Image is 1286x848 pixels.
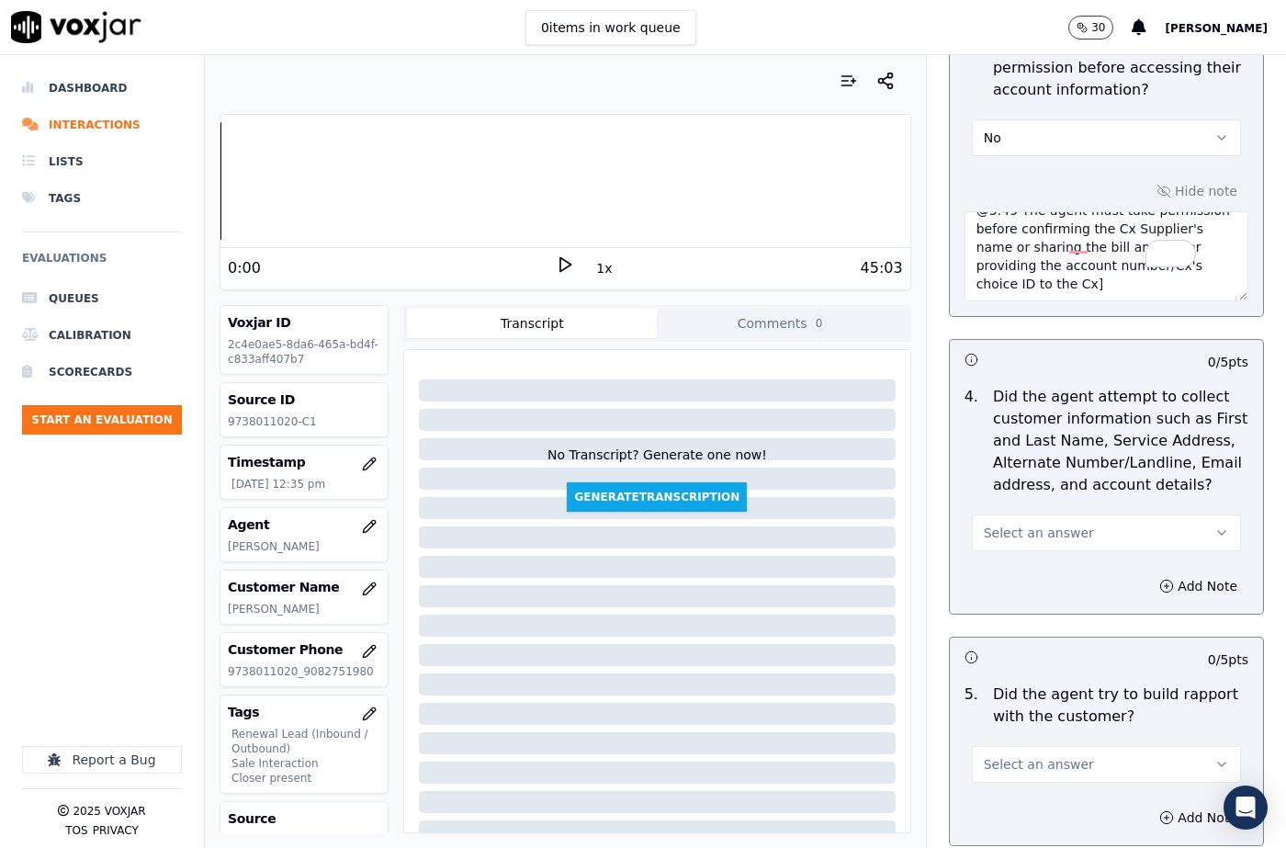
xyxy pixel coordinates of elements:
h3: Tags [228,703,380,721]
span: No [984,129,1001,147]
p: 0 / 5 pts [1208,650,1248,669]
a: Dashboard [22,70,182,107]
a: Interactions [22,107,182,143]
p: Renewal Lead (Inbound / Outbound) [231,727,380,756]
button: 30 [1068,16,1132,40]
button: Transcript [407,309,657,338]
p: [DATE] 12:35 pm [231,477,380,492]
div: No Transcript? Generate one now! [547,446,767,482]
button: Comments [657,309,907,338]
img: voxjar logo [11,11,141,43]
a: Calibration [22,317,182,354]
div: 0:00 [228,257,261,279]
div: 45:03 [861,257,903,279]
button: Add Note [1148,573,1248,599]
a: Tags [22,180,182,217]
span: 0 [811,315,828,332]
p: 30 [1091,20,1105,35]
span: [PERSON_NAME] [1165,22,1268,35]
h3: Agent [228,515,380,534]
a: Queues [22,280,182,317]
p: 4 . [957,386,986,496]
p: Did the agent try to build rapport with the customer? [993,684,1248,728]
button: 1x [592,255,615,281]
p: 0 / 5 pts [1208,353,1248,371]
p: Did the agent attempt to collect customer information such as First and Last Name, Service Addres... [993,386,1248,496]
h6: Evaluations [22,247,182,280]
h3: Customer Phone [228,640,380,659]
a: Scorecards [22,354,182,390]
h3: Timestamp [228,453,380,471]
h3: Voxjar ID [228,313,380,332]
h3: Source [228,809,380,828]
button: Start an Evaluation [22,405,182,435]
a: Lists [22,143,182,180]
button: Report a Bug [22,746,182,774]
p: 9738011020-C1 [228,414,380,429]
button: TOS [65,823,87,838]
button: [PERSON_NAME] [1165,17,1286,39]
p: Sale Interaction [231,756,380,771]
p: 3 . [957,35,986,101]
div: Open Intercom Messenger [1224,786,1268,830]
button: Add Note [1148,805,1248,831]
p: 2c4e0ae5-8da6-465a-bd4f-c833aff407b7 [228,337,380,367]
button: 30 [1068,16,1113,40]
h3: Customer Name [228,578,380,596]
textarea: To enrich screen reader interactions, please activate Accessibility in Grammarly extension settings [964,211,1248,301]
h3: Source ID [228,390,380,409]
button: 0items in work queue [525,10,696,45]
p: 9738011020_9082751980 [228,664,380,679]
p: [PERSON_NAME] [228,539,380,554]
p: Closer present [231,771,380,786]
p: 2025 Voxjar [73,804,145,819]
p: Did the agent seek customer's permission before accessing their account information? [993,35,1248,101]
button: GenerateTranscription [567,482,747,512]
p: [PERSON_NAME] [228,602,380,616]
button: Privacy [93,823,139,838]
span: Select an answer [984,755,1094,774]
p: 5 . [957,684,986,728]
span: Select an answer [984,524,1094,542]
